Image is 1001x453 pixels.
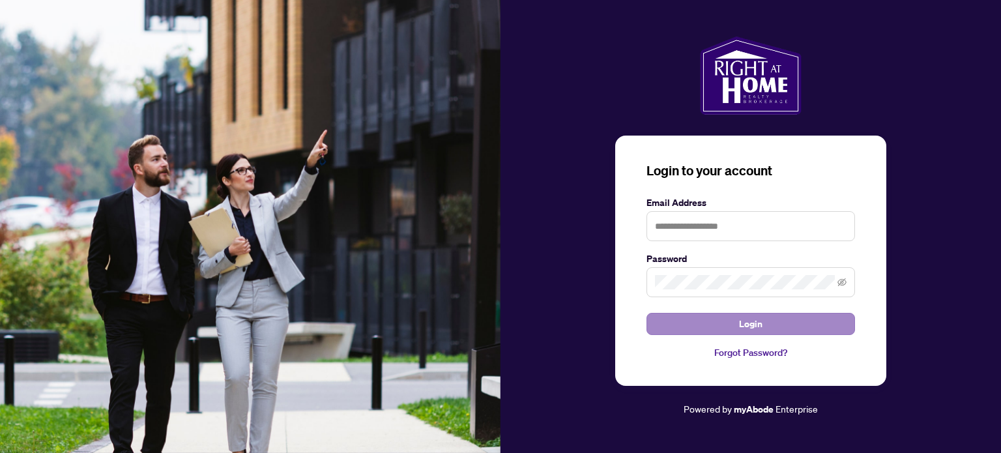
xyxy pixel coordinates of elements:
a: myAbode [734,402,774,416]
span: Powered by [684,403,732,415]
span: Enterprise [776,403,818,415]
a: Forgot Password? [646,345,855,360]
label: Email Address [646,196,855,210]
label: Password [646,252,855,266]
img: ma-logo [700,37,801,115]
span: eye-invisible [837,278,847,287]
button: Login [646,313,855,335]
h3: Login to your account [646,162,855,180]
span: Login [739,314,762,334]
